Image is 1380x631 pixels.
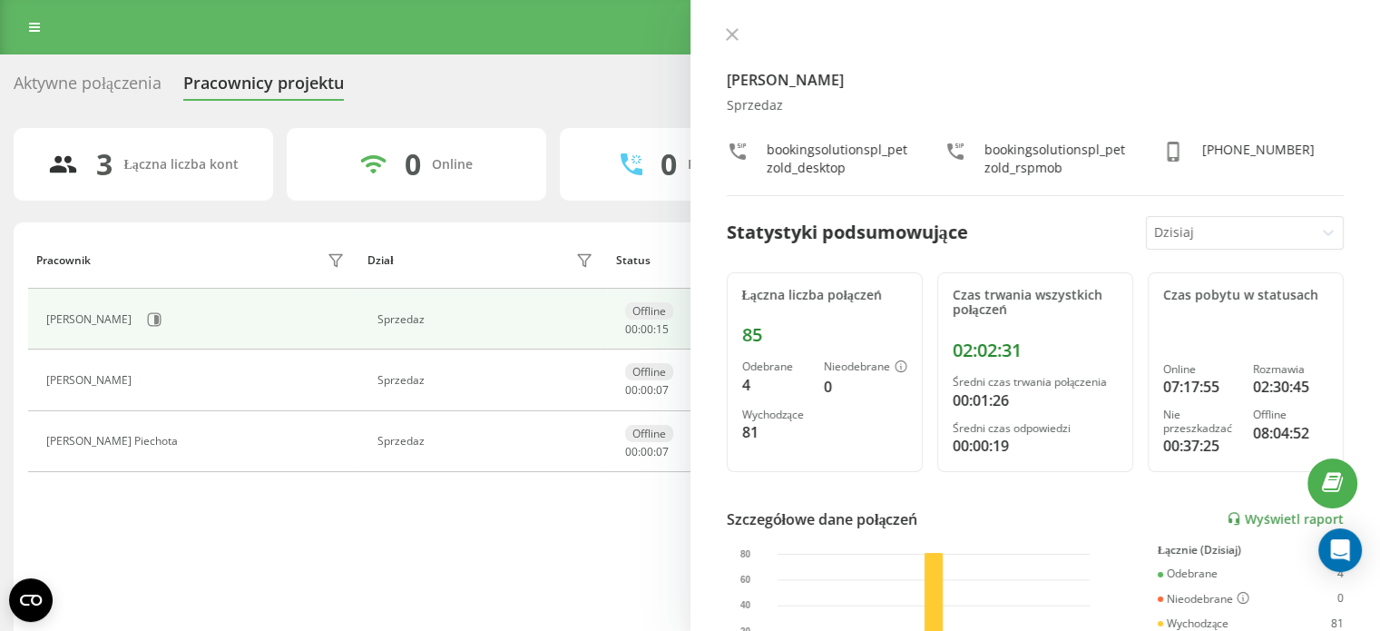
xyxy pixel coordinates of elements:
div: Statystyki podsumowujące [727,219,968,246]
div: Średni czas trwania połączenia [953,376,1118,389]
span: 07 [656,382,669,398]
div: 00:37:25 [1163,435,1238,457]
div: bookingsolutionspl_petzold_rspmob [984,141,1126,177]
div: [PHONE_NUMBER] [1202,141,1315,177]
div: bookingsolutionspl_petzold_desktop [767,141,908,177]
div: Wychodzące [742,409,809,421]
div: 0 [661,147,677,182]
div: Wychodzące [1158,617,1228,630]
div: Sprzedaz [377,313,598,326]
div: [PERSON_NAME] Piechota [46,435,182,448]
div: Rozmawia [1253,363,1328,376]
div: Odebrane [742,360,809,373]
div: 81 [1331,617,1344,630]
div: Czas trwania wszystkich połączeń [953,288,1118,319]
span: 15 [656,321,669,337]
div: Offline [1253,409,1328,421]
div: 02:02:31 [953,340,1118,361]
text: 40 [740,600,751,610]
div: 0 [405,147,421,182]
div: 07:17:55 [1163,376,1238,398]
div: Szczegółowe dane połączeń [727,508,918,530]
span: 00 [641,444,653,459]
div: Czas pobytu w statusach [1163,288,1328,303]
div: 00:00:19 [953,435,1118,457]
div: 08:04:52 [1253,422,1328,444]
div: Pracownicy projektu [183,74,344,102]
div: Dział [367,254,393,267]
div: Łączna liczba kont [123,157,238,173]
div: [PERSON_NAME] [46,313,136,326]
span: 07 [656,444,669,459]
div: Open Intercom Messenger [1318,528,1362,572]
div: Nie przeszkadzać [1163,409,1238,435]
div: 0 [824,376,907,398]
div: 81 [742,421,809,443]
div: Nieodebrane [824,360,907,375]
div: : : [625,384,669,397]
div: Offline [625,302,673,320]
span: 00 [641,382,653,398]
div: Offline [625,363,673,380]
div: Aktywne połączenia [14,74,161,102]
div: 4 [1337,567,1344,580]
div: 02:30:45 [1253,376,1328,398]
div: Offline [625,425,673,442]
div: 0 [1337,592,1344,606]
div: Nieodebrane [1158,592,1249,606]
div: Online [1163,363,1238,376]
h4: [PERSON_NAME] [727,69,1345,91]
text: 80 [740,549,751,559]
div: Sprzedaz [377,435,598,448]
div: 4 [742,374,809,396]
div: Pracownik [36,254,91,267]
span: 00 [625,444,638,459]
div: 00:01:26 [953,389,1118,411]
div: 85 [742,324,907,346]
div: : : [625,323,669,336]
div: Odebrane [1158,567,1218,580]
div: Status [616,254,651,267]
span: 00 [641,321,653,337]
div: Średni czas odpowiedzi [953,422,1118,435]
button: Open CMP widget [9,578,53,622]
div: Łącznie (Dzisiaj) [1158,544,1344,557]
div: 3 [96,147,113,182]
span: 00 [625,382,638,398]
a: Wyświetl raport [1227,511,1344,527]
span: 00 [625,321,638,337]
text: 60 [740,575,751,585]
div: [PERSON_NAME] [46,374,136,387]
div: Łączna liczba połączeń [742,288,907,303]
div: Rozmawiają [688,157,760,173]
div: Sprzedaz [727,98,1345,113]
div: : : [625,446,669,458]
div: Online [432,157,473,173]
div: Sprzedaz [377,374,598,387]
